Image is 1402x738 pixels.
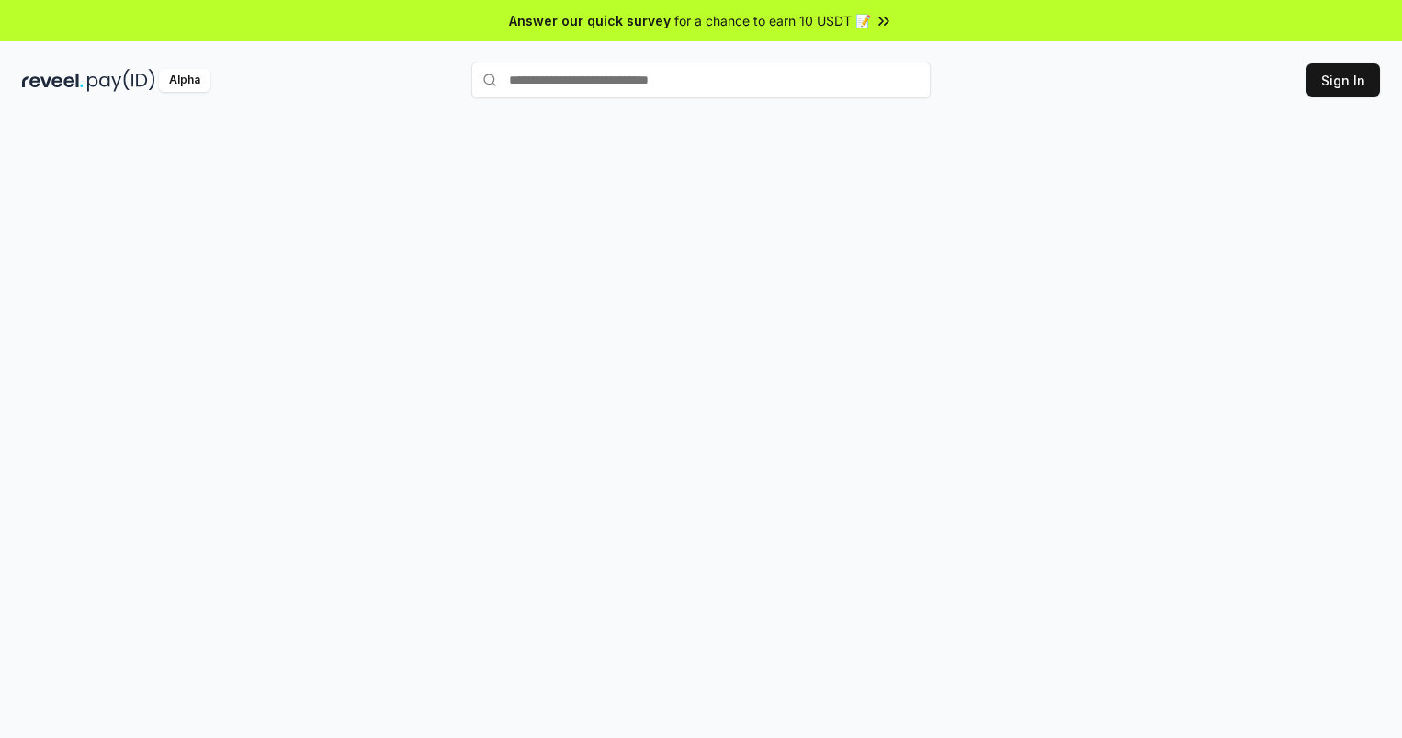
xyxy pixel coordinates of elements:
img: pay_id [87,69,155,92]
img: reveel_dark [22,69,84,92]
div: Alpha [159,69,210,92]
span: for a chance to earn 10 USDT 📝 [674,11,871,30]
button: Sign In [1306,63,1380,97]
span: Answer our quick survey [509,11,671,30]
